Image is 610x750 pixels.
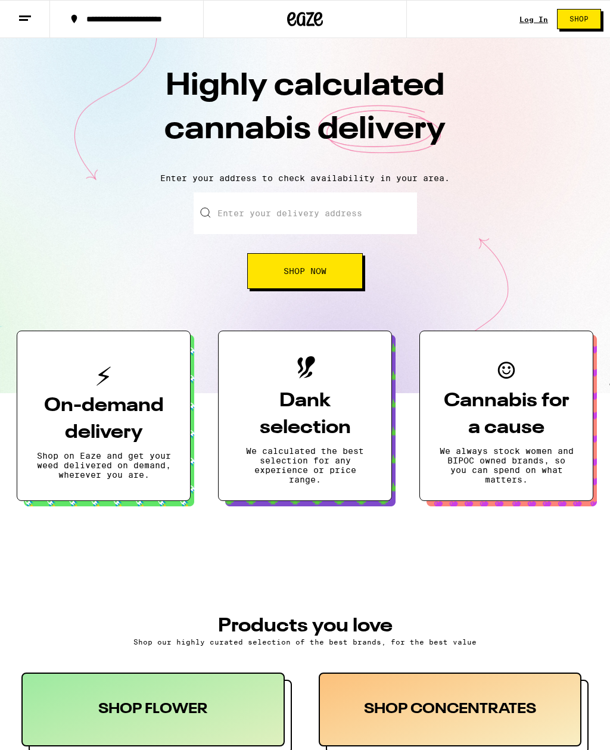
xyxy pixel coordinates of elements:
p: Shop on Eaze and get your weed delivered on demand, wherever you are. [36,451,171,480]
div: SHOP FLOWER [21,673,285,746]
button: Shop [557,9,601,29]
button: On-demand deliveryShop on Eaze and get your weed delivered on demand, wherever you are. [17,331,191,501]
span: Shop Now [284,267,326,275]
p: We always stock women and BIPOC owned brands, so you can spend on what matters. [439,446,574,484]
button: Shop Now [247,253,363,289]
h3: Dank selection [238,388,372,441]
button: Cannabis for a causeWe always stock women and BIPOC owned brands, so you can spend on what matters. [419,331,593,501]
span: Shop [569,15,589,23]
h3: Cannabis for a cause [439,388,574,441]
a: Log In [519,15,548,23]
input: Enter your delivery address [194,192,417,234]
div: SHOP CONCENTRATES [319,673,582,746]
h3: PRODUCTS YOU LOVE [21,617,589,636]
a: Shop [548,9,610,29]
p: Shop our highly curated selection of the best brands, for the best value [21,638,589,646]
h1: Highly calculated cannabis delivery [97,65,513,164]
button: Dank selectionWe calculated the best selection for any experience or price range. [218,331,392,501]
h3: On-demand delivery [36,393,171,446]
p: We calculated the best selection for any experience or price range. [238,446,372,484]
p: Enter your address to check availability in your area. [12,173,598,183]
